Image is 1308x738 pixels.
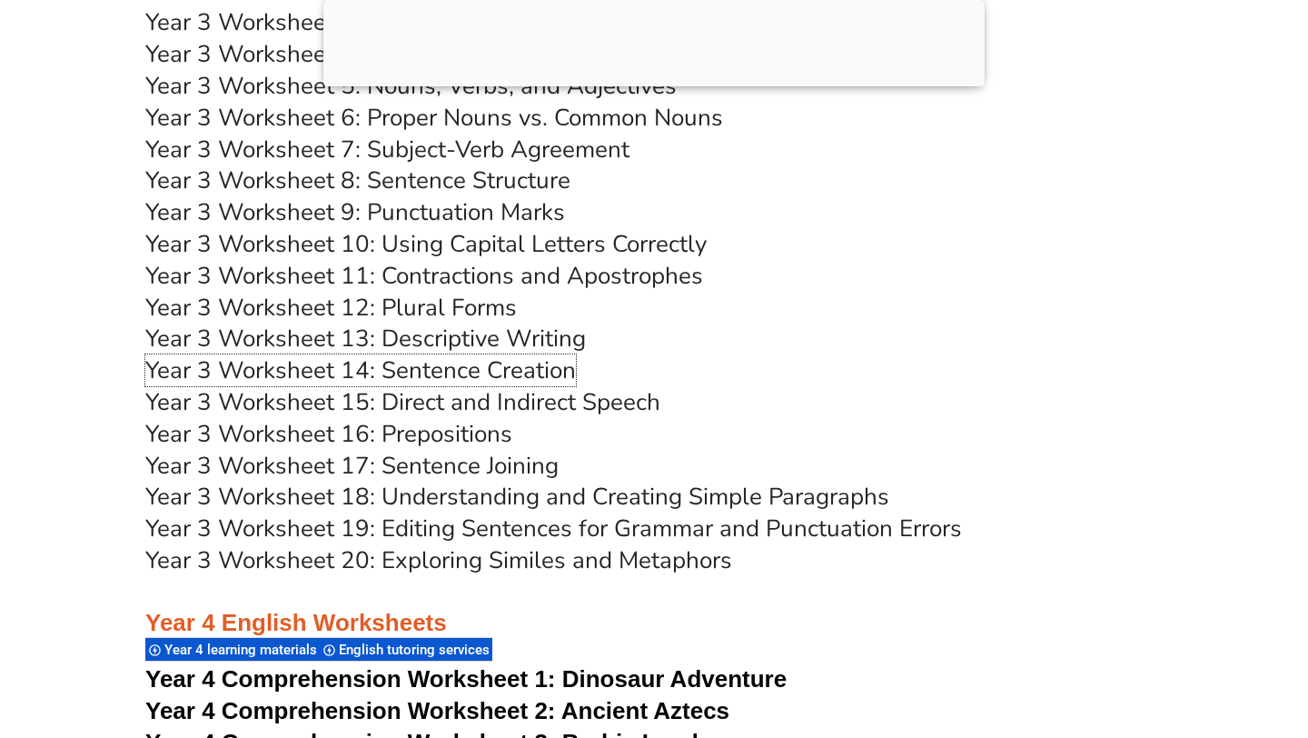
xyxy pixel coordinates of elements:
[145,165,570,196] a: Year 3 Worksheet 8: Sentence Structure
[320,637,492,662] div: English tutoring services
[145,260,703,292] a: Year 3 Worksheet 11: Contractions and Apostrophes
[145,577,1163,639] h3: Year 4 English Worksheets
[996,533,1308,738] iframe: Chat Widget
[145,228,707,260] a: Year 3 Worksheet 10: Using Capital Letters Correctly
[145,196,565,228] a: Year 3 Worksheet 9: Punctuation Marks
[145,134,629,165] a: Year 3 Worksheet 7: Subject-Verb Agreement
[145,6,559,38] a: Year 3 Worksheet 3: Compound Words
[145,292,517,324] a: Year 3 Worksheet 12: Plural Forms
[145,323,586,354] a: Year 3 Worksheet 13: Descriptive Writing
[145,697,729,724] a: Year 4 Comprehension Worksheet 2: Ancient Aztecs
[145,354,576,386] a: Year 3 Worksheet 14: Sentence Creation
[164,642,322,658] span: Year 4 learning materials
[562,665,787,693] span: Dinosaur Adventure
[145,513,962,544] a: Year 3 Worksheet 19: Editing Sentences for Grammar and Punctuation Errors
[145,637,320,662] div: Year 4 learning materials
[145,386,660,418] a: Year 3 Worksheet 15: Direct and Indirect Speech
[145,481,889,513] a: Year 3 Worksheet 18: Understanding and Creating Simple Paragraphs
[145,70,677,102] a: Year 3 Worksheet 5: Nouns, Verbs, and Adjectives
[145,450,559,482] a: Year 3 Worksheet 17: Sentence Joining
[145,665,556,693] span: Year 4 Comprehension Worksheet 1:
[145,102,723,134] a: Year 3 Worksheet 6: Proper Nouns vs. Common Nouns
[145,418,512,450] a: Year 3 Worksheet 16: Prepositions
[145,544,732,576] a: Year 3 Worksheet 20: Exploring Similes and Metaphors
[145,38,593,70] a: Year 3 Worksheet 4: Prefixes and Suffixes
[145,665,787,693] a: Year 4 Comprehension Worksheet 1: Dinosaur Adventure
[339,642,495,658] span: English tutoring services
